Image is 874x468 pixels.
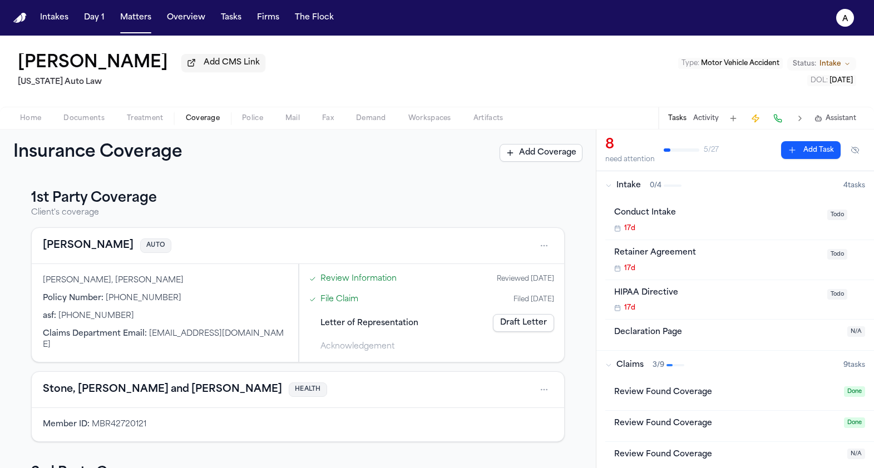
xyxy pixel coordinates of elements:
button: Add Coverage [500,144,582,162]
span: Coverage [186,114,220,123]
button: Day 1 [80,8,109,28]
div: Steps [305,270,559,356]
span: [EMAIL_ADDRESS][DOMAIN_NAME] [43,330,284,349]
div: Retainer Agreement [614,247,821,260]
span: Status: [793,59,816,68]
img: Finch Logo [13,13,27,23]
button: Add Task [725,111,741,126]
div: HIPAA Directive [614,287,821,300]
div: Filed [DATE] [513,295,554,304]
span: Police [242,114,263,123]
span: Acknowledgement [320,341,394,352]
button: Change status from Intake [787,57,856,71]
div: Reviewed [DATE] [497,275,554,283]
span: Claims Department Email : [43,330,147,338]
div: Open task: Conduct Intake [605,200,874,240]
button: Tasks [668,114,687,123]
button: Open actions [535,237,553,255]
span: Todo [827,289,847,300]
a: Home [13,13,27,23]
span: Intake [819,59,841,68]
button: The Flock [290,8,338,28]
div: Open task: Review Found Coverage [605,411,874,442]
span: Letter of Representation [320,317,418,329]
div: [PERSON_NAME], [PERSON_NAME] [43,275,287,286]
div: Review Found Coverage [614,449,841,461]
span: Home [20,114,41,123]
button: Tasks [216,8,246,28]
button: Add CMS Link [181,54,265,72]
div: Open task: Declaration Page [605,320,874,350]
span: DOL : [811,77,828,84]
h2: [US_STATE] Auto Law [18,76,265,89]
span: asf : [43,312,56,320]
div: Open task: HIPAA Directive [605,280,874,320]
div: 8 [605,136,655,154]
span: [PHONE_NUMBER] [58,312,134,320]
button: Intake0/44tasks [596,171,874,200]
span: 5 / 27 [704,146,719,155]
span: Assistant [826,114,856,123]
h3: 1st Party Coverage [31,190,565,207]
button: Edit matter name [18,53,168,73]
span: 17d [624,303,635,312]
button: Matters [116,8,156,28]
button: Add Task [781,141,841,159]
button: Make a Call [770,111,786,126]
button: Firms [253,8,284,28]
span: Policy Number : [43,294,103,302]
div: need attention [605,155,655,164]
text: a [842,15,848,23]
span: Documents [63,114,105,123]
span: Demand [356,114,386,123]
div: Review Found Coverage [614,417,837,430]
h1: [PERSON_NAME] [18,53,168,73]
span: Mail [285,114,300,123]
a: Overview [162,8,210,28]
button: Open actions [535,381,553,399]
button: Intakes [36,8,73,28]
span: Artifacts [473,114,503,123]
span: Fax [322,114,334,123]
span: 9 task s [843,361,865,370]
div: Claims filing progress [299,264,565,362]
button: Edit DOL: 2012-10-19 [807,75,856,86]
button: View coverage details [43,382,282,397]
span: 4 task s [843,181,865,190]
button: Edit Type: Motor Vehicle Accident [678,58,783,69]
span: Workspaces [408,114,451,123]
span: AUTO [140,238,171,253]
button: Create Immediate Task [748,111,763,126]
span: MBR42720121 [92,420,146,429]
span: HEALTH [289,382,327,397]
div: Conduct Intake [614,207,821,220]
div: Open task: Retainer Agreement [605,240,874,280]
span: Claims [616,360,644,371]
button: Claims3/99tasks [596,351,874,380]
span: [DATE] [829,77,853,84]
span: Todo [827,210,847,220]
div: Review Found Coverage [614,386,837,399]
a: Open File Claim [320,293,358,305]
span: 0 / 4 [650,181,661,190]
span: 17d [624,264,635,273]
a: Draft Letter [493,314,554,332]
span: Treatment [127,114,164,123]
span: N/A [847,326,865,337]
span: Add CMS Link [204,57,260,68]
h1: Insurance Coverage [13,143,207,163]
span: Intake [616,180,641,191]
span: Type : [682,60,699,67]
span: Done [844,386,865,397]
span: Todo [827,249,847,260]
span: 3 / 9 [653,361,664,370]
button: View coverage details [43,238,134,253]
a: Open Review Information [320,273,397,285]
span: Done [844,417,865,428]
p: Client's coverage [31,207,565,218]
